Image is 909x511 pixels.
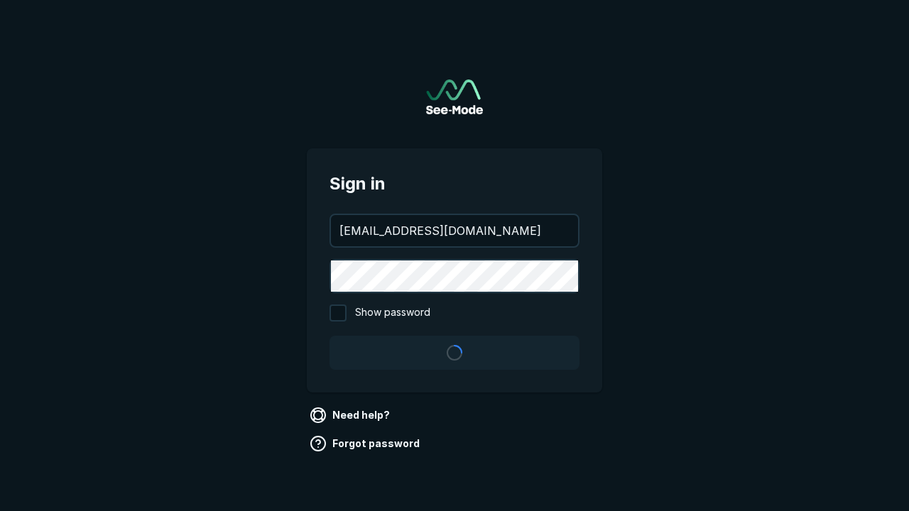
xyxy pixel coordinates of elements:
img: See-Mode Logo [426,79,483,114]
a: Forgot password [307,432,425,455]
input: your@email.com [331,215,578,246]
a: Need help? [307,404,396,427]
span: Sign in [330,171,579,197]
a: Go to sign in [426,79,483,114]
span: Show password [355,304,430,322]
